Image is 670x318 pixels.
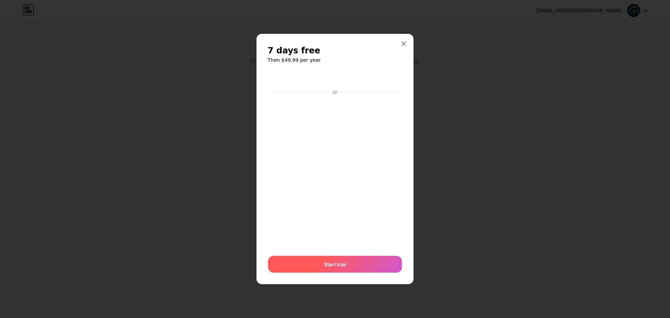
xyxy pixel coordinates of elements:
[268,45,320,56] span: 7 days free
[268,57,402,64] h6: Then $49.99 per year
[331,90,339,95] div: Or
[324,261,346,268] span: Start trial
[267,96,403,249] iframe: Secure payment input frame
[268,71,402,88] iframe: Secure payment button frame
